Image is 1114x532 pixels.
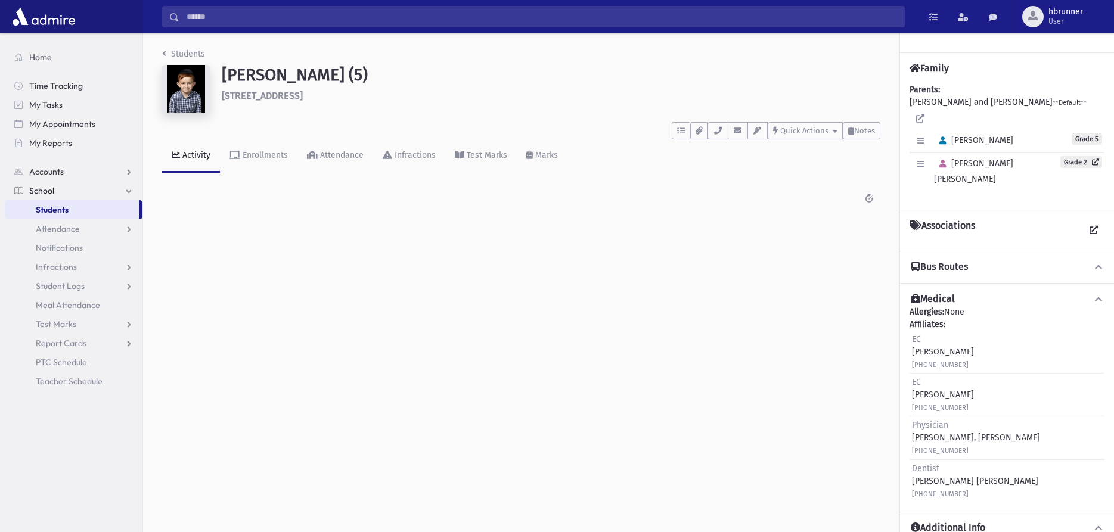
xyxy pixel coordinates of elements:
a: Teacher Schedule [5,372,142,391]
span: Notes [854,126,875,135]
small: [PHONE_NUMBER] [912,361,969,369]
a: Attendance [5,219,142,238]
a: Time Tracking [5,76,142,95]
span: My Reports [29,138,72,148]
span: School [29,185,54,196]
a: Test Marks [5,315,142,334]
span: Physician [912,420,948,430]
span: PTC Schedule [36,357,87,368]
h4: Associations [910,220,975,241]
div: Infractions [392,150,436,160]
small: [PHONE_NUMBER] [912,404,969,412]
a: Report Cards [5,334,142,353]
span: Report Cards [36,338,86,349]
nav: breadcrumb [162,48,205,65]
button: Bus Routes [910,261,1104,273]
a: Accounts [5,162,142,181]
b: Allergies: [910,307,944,317]
span: Dentist [912,463,939,474]
div: Enrollments [240,150,288,160]
a: Attendance [297,139,373,173]
a: Grade 2 [1060,156,1102,168]
div: Activity [180,150,210,160]
span: hbrunner [1048,7,1083,17]
a: School [5,181,142,200]
span: [PERSON_NAME] [PERSON_NAME] [934,158,1013,184]
div: [PERSON_NAME] [912,333,974,371]
span: [PERSON_NAME] [934,135,1013,145]
span: EC [912,334,921,344]
span: Quick Actions [780,126,828,135]
a: Marks [517,139,567,173]
a: PTC Schedule [5,353,142,372]
a: Students [162,49,205,59]
a: Activity [162,139,220,173]
div: Test Marks [464,150,507,160]
b: Affiliates: [910,319,945,329]
img: AdmirePro [10,5,78,29]
button: Notes [843,122,880,139]
button: Quick Actions [768,122,843,139]
a: Student Logs [5,276,142,295]
a: Infractions [373,139,445,173]
span: Time Tracking [29,80,83,91]
small: [PHONE_NUMBER] [912,490,969,498]
div: Marks [533,150,558,160]
div: None [910,306,1104,502]
img: 2QAAAAAAAAAAAAAAAAAAAAAAAAAAAAAAAAAAAAAAAAAAAAAAAAAAAAAAAAAAAAAAAAAAAAAAAAAAAAAAAAAAAAAAAAAAAAAAA... [162,65,210,113]
a: Enrollments [220,139,297,173]
span: Meal Attendance [36,300,100,310]
span: Notifications [36,242,83,253]
div: [PERSON_NAME], [PERSON_NAME] [912,419,1040,456]
h4: Family [910,63,949,74]
a: Home [5,48,142,67]
span: Home [29,52,52,63]
span: My Tasks [29,99,63,110]
span: Infractions [36,262,77,272]
span: My Appointments [29,119,95,129]
div: [PERSON_NAME] [PERSON_NAME] [912,462,1038,500]
div: [PERSON_NAME] [912,376,974,413]
a: Students [5,200,139,219]
span: EC [912,377,921,387]
div: Attendance [318,150,364,160]
span: User [1048,17,1083,26]
a: My Reports [5,133,142,153]
input: Search [179,6,904,27]
a: View all Associations [1083,220,1104,241]
h4: Bus Routes [911,261,968,273]
a: My Tasks [5,95,142,114]
span: Accounts [29,166,64,177]
span: Teacher Schedule [36,376,103,387]
a: My Appointments [5,114,142,133]
a: Test Marks [445,139,517,173]
div: [PERSON_NAME] and [PERSON_NAME] [910,83,1104,200]
a: Infractions [5,257,142,276]
span: Students [36,204,69,215]
button: Medical [910,293,1104,306]
span: Attendance [36,223,80,234]
small: [PHONE_NUMBER] [912,447,969,455]
h1: [PERSON_NAME] (5) [222,65,880,85]
h4: Medical [911,293,955,306]
span: Grade 5 [1072,133,1102,145]
a: Notifications [5,238,142,257]
span: Test Marks [36,319,76,329]
b: Parents: [910,85,940,95]
span: Student Logs [36,281,85,291]
h6: [STREET_ADDRESS] [222,90,880,101]
a: Meal Attendance [5,295,142,315]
